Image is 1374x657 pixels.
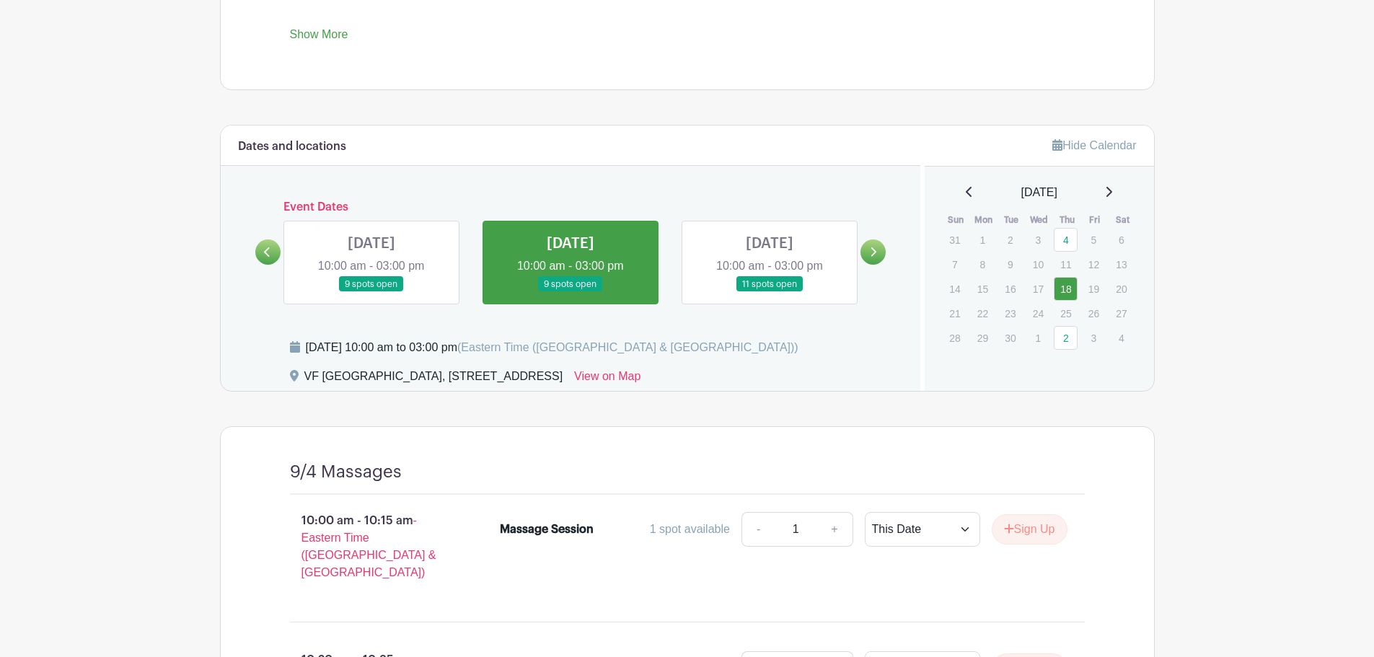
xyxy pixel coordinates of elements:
p: 30 [998,327,1022,349]
p: 10 [1026,253,1050,275]
p: 16 [998,278,1022,300]
a: 18 [1054,277,1078,301]
p: 31 [943,229,966,251]
a: View on Map [574,368,640,391]
p: 12 [1082,253,1106,275]
p: 27 [1109,302,1133,325]
p: 21 [943,302,966,325]
a: 2 [1054,326,1078,350]
p: 7 [943,253,966,275]
span: [DATE] [1021,184,1057,201]
a: Show More [290,28,348,46]
p: 1 [1026,327,1050,349]
h6: Event Dates [281,200,861,214]
p: 9 [998,253,1022,275]
p: 10:00 am - 10:15 am [267,506,477,587]
h4: 9/4 Massages [290,462,402,482]
th: Thu [1053,213,1081,227]
p: 5 [1082,229,1106,251]
div: [DATE] 10:00 am to 03:00 pm [306,339,798,356]
a: + [816,512,853,547]
span: (Eastern Time ([GEOGRAPHIC_DATA] & [GEOGRAPHIC_DATA])) [457,341,798,353]
p: 26 [1082,302,1106,325]
th: Mon [970,213,998,227]
p: 25 [1054,302,1078,325]
p: 4 [1109,327,1133,349]
p: 19 [1082,278,1106,300]
th: Sat [1109,213,1137,227]
p: 24 [1026,302,1050,325]
th: Sun [942,213,970,227]
h6: Dates and locations [238,140,346,154]
a: - [741,512,775,547]
div: 1 spot available [650,521,730,538]
button: Sign Up [992,514,1067,544]
p: 1 [971,229,995,251]
p: 28 [943,327,966,349]
p: 6 [1109,229,1133,251]
p: 22 [971,302,995,325]
p: 13 [1109,253,1133,275]
a: 4 [1054,228,1078,252]
p: 2 [998,229,1022,251]
p: 29 [971,327,995,349]
th: Wed [1026,213,1054,227]
p: 17 [1026,278,1050,300]
div: VF [GEOGRAPHIC_DATA], [STREET_ADDRESS] [304,368,563,391]
p: 11 [1054,253,1078,275]
p: 20 [1109,278,1133,300]
p: 15 [971,278,995,300]
p: 8 [971,253,995,275]
p: 3 [1082,327,1106,349]
p: 14 [943,278,966,300]
p: 23 [998,302,1022,325]
a: Hide Calendar [1052,139,1136,151]
div: Massage Session [500,521,594,538]
th: Fri [1081,213,1109,227]
p: 3 [1026,229,1050,251]
th: Tue [998,213,1026,227]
